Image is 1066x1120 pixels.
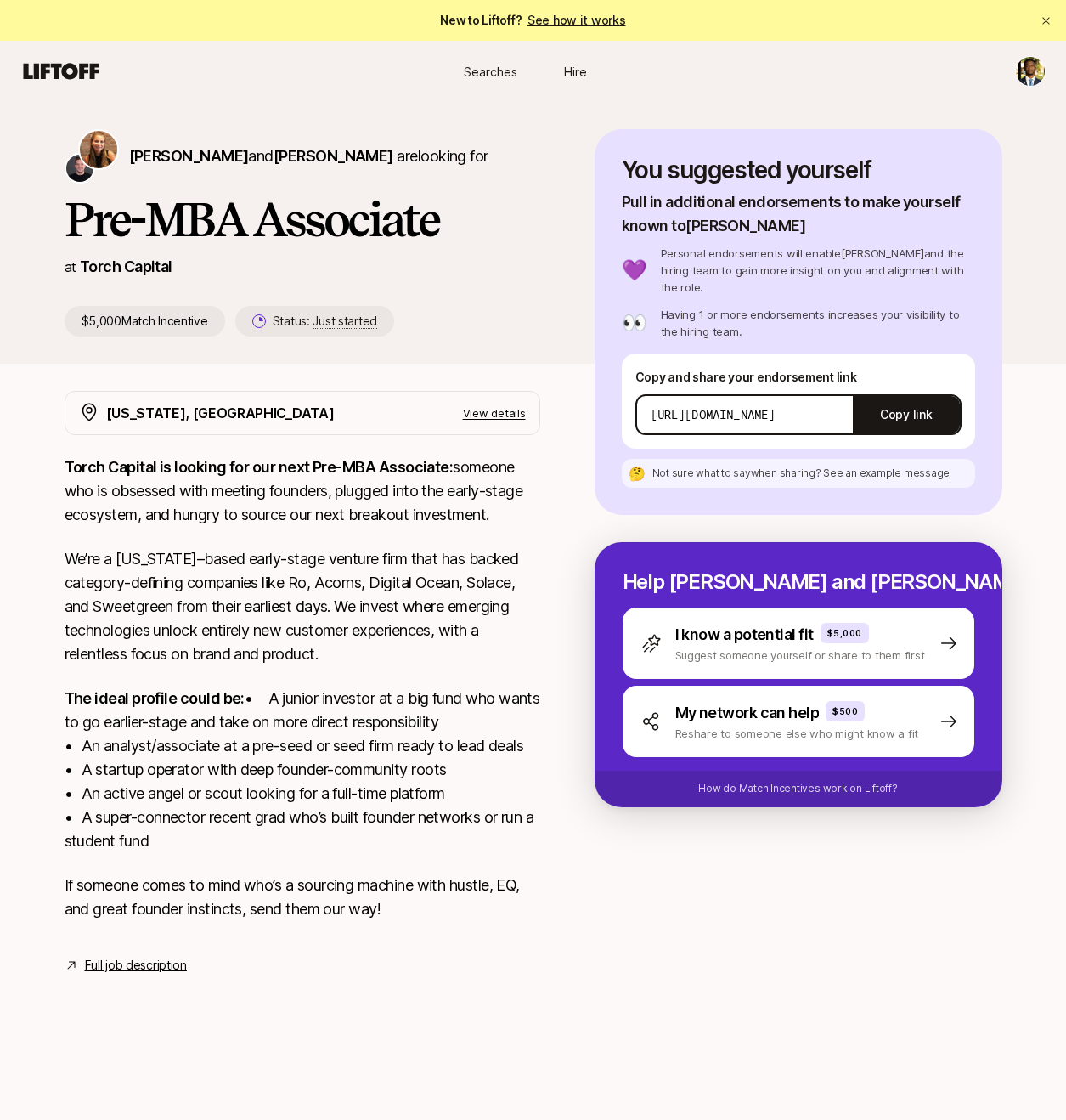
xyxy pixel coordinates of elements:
span: Hire [564,63,587,81]
p: Having 1 or more endorsements increases your visibility to the hiring team. [661,306,975,340]
p: Pull in additional endorsements to make yourself known to [PERSON_NAME] [622,190,975,238]
p: 🤔 [629,467,646,480]
h1: Pre-MBA Associate [65,194,540,245]
span: [PERSON_NAME] [274,147,393,165]
span: and [248,147,392,165]
p: [URL][DOMAIN_NAME] [651,406,776,423]
img: Cameron Baker [1016,57,1045,86]
p: We’re a [US_STATE]–based early-stage venture firm that has backed category-defining companies lik... [65,547,540,666]
a: Hire [533,56,618,88]
span: Searches [464,63,517,81]
p: are looking for [129,144,488,168]
p: $5,000 Match Incentive [65,306,225,337]
p: $500 [832,704,858,718]
p: View details [463,404,526,421]
button: Cameron Baker [1015,56,1046,87]
span: [PERSON_NAME] [129,147,249,165]
p: $5,000 [827,626,862,640]
p: at [65,256,76,278]
strong: Torch Capital is looking for our next Pre-MBA Associate: [65,458,454,476]
a: Searches [448,56,533,88]
button: Copy link [853,391,959,438]
p: someone who is obsessed with meeting founders, plugged into the early-stage ecosystem, and hungry... [65,455,540,527]
p: [US_STATE], [GEOGRAPHIC_DATA] [106,402,335,424]
p: How do Match Incentives work on Liftoff? [698,781,897,796]
p: You suggested yourself [622,156,975,184]
img: Christopher Harper [66,155,93,182]
p: 👀 [622,313,647,333]
p: I know a potential fit [675,623,814,647]
p: Reshare to someone else who might know a fit [675,725,919,742]
a: Full job description [85,955,187,976]
p: Not sure what to say when sharing ? [652,466,950,481]
p: My network can help [675,701,820,725]
p: • A junior investor at a big fund who wants to go earlier-stage and take on more direct responsib... [65,687,540,853]
img: Katie Reiner [80,131,117,168]
a: See how it works [527,13,626,27]
p: Suggest someone yourself or share to them first [675,647,925,664]
span: Just started [313,314,377,329]
p: Copy and share your endorsement link [635,367,962,387]
p: Status: [273,311,377,331]
p: If someone comes to mind who’s a sourcing machine with hustle, EQ, and great founder instincts, s... [65,874,540,921]
p: 💜 [622,260,647,280]
p: Help [PERSON_NAME] and [PERSON_NAME] hire [623,570,974,594]
a: Torch Capital [80,257,172,275]
strong: The ideal profile could be: [65,689,245,707]
p: Personal endorsements will enable [PERSON_NAME] and the hiring team to gain more insight on you a... [661,245,975,296]
span: See an example message [823,467,950,479]
span: New to Liftoff? [440,10,625,31]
